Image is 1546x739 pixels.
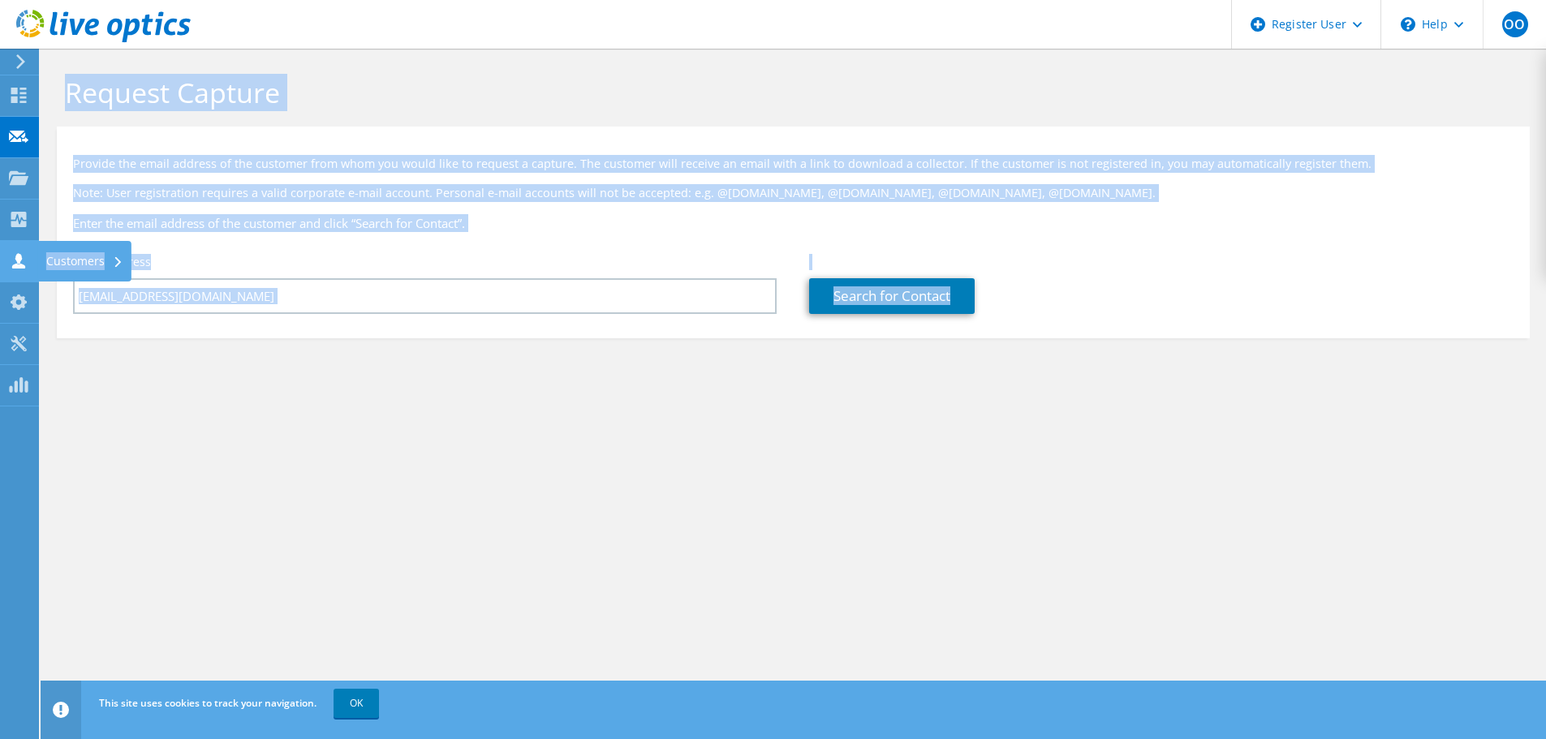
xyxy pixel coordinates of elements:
[38,241,131,281] div: Customers
[1401,17,1415,32] svg: \n
[809,278,975,314] a: Search for Contact
[73,214,1514,232] h3: Enter the email address of the customer and click “Search for Contact”.
[99,696,317,710] span: This site uses cookies to track your navigation.
[334,689,379,718] a: OK
[73,155,1514,173] p: Provide the email address of the customer from whom you would like to request a capture. The cust...
[65,75,1514,110] h1: Request Capture
[1502,11,1528,37] span: OO
[73,184,1514,202] p: Note: User registration requires a valid corporate e-mail account. Personal e-mail accounts will ...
